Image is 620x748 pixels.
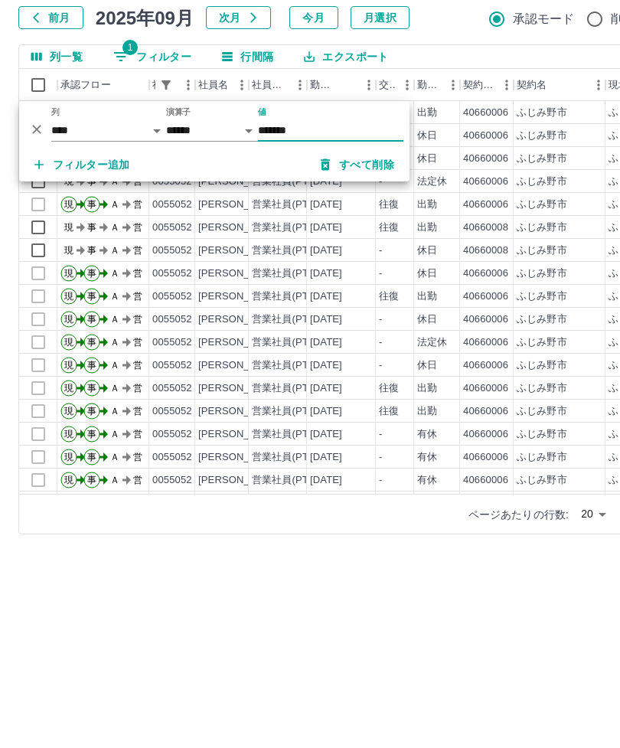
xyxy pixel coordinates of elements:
[198,452,282,467] div: [PERSON_NAME]
[101,139,204,162] button: フィルター表示
[517,567,567,582] div: ふじみ野市
[379,430,382,444] div: -
[417,246,437,260] div: 休日
[252,292,332,306] div: 営業社員(PT契約)
[417,567,437,582] div: 有休
[379,498,399,513] div: 往復
[310,407,342,421] div: [DATE]
[87,523,96,534] text: 事
[252,521,332,536] div: 営業社員(PT契約)
[517,521,567,536] div: ふじみ野市
[517,407,567,421] div: ふじみ野市
[87,431,96,442] text: 事
[198,475,282,490] div: [PERSON_NAME]
[64,454,73,465] text: 現
[417,163,442,195] div: 勤務区分
[87,500,96,511] text: 事
[336,168,357,190] button: ソート
[379,384,399,398] div: 往復
[310,361,342,375] div: [DATE]
[468,601,569,616] p: ページあたりの行数:
[64,569,73,580] text: 現
[110,477,119,488] text: Ａ
[517,223,567,237] div: ふじみ野市
[206,100,271,123] button: 次月
[133,569,142,580] text: 営
[133,500,142,511] text: 営
[87,362,96,373] text: 事
[310,475,342,490] div: [DATE]
[463,292,508,306] div: 40660006
[64,293,73,304] text: 現
[310,452,342,467] div: [DATE]
[64,477,73,488] text: 現
[252,315,332,329] div: 営業社員(PT契約)
[152,498,192,513] div: 0055052
[463,200,508,214] div: 40660006
[252,361,332,375] div: 営業社員(PT契約)
[64,408,73,419] text: 現
[587,168,610,191] button: メニュー
[64,385,73,396] text: 現
[133,431,142,442] text: 営
[463,315,508,329] div: 40660008
[379,292,399,306] div: 往復
[133,316,142,327] text: 営
[463,223,508,237] div: 40660006
[463,430,508,444] div: 40660006
[292,139,400,162] button: エクスポート
[379,163,396,195] div: 交通費
[110,569,119,580] text: Ａ
[64,523,73,534] text: 現
[517,452,567,467] div: ふじみ野市
[152,361,192,375] div: 0055052
[152,430,192,444] div: 0055052
[133,385,142,396] text: 営
[87,569,96,580] text: 事
[195,163,249,195] div: 社員名
[252,498,332,513] div: 営業社員(PT契約)
[417,498,437,513] div: 出勤
[198,384,282,398] div: [PERSON_NAME]
[396,168,419,191] button: メニュー
[417,200,437,214] div: 出勤
[57,163,149,195] div: 承認フロー
[379,521,382,536] div: -
[357,168,380,191] button: メニュー
[379,315,399,329] div: 往復
[417,384,437,398] div: 出勤
[517,384,567,398] div: ふじみ野市
[417,269,447,283] div: 法定休
[517,475,567,490] div: ふじみ野市
[517,269,567,283] div: ふじみ野市
[310,567,342,582] div: [DATE]
[379,361,382,375] div: -
[133,293,142,304] text: 営
[310,292,342,306] div: [DATE]
[252,384,332,398] div: 営業社員(PT契約)
[379,544,382,559] div: -
[152,338,192,352] div: 0055052
[417,361,437,375] div: 休日
[64,316,73,327] text: 現
[417,430,447,444] div: 法定休
[417,452,437,467] div: 休日
[18,100,83,123] button: 前月
[110,362,119,373] text: Ａ
[25,212,48,235] button: 削除
[463,361,508,375] div: 40660006
[308,245,406,273] button: すべて削除
[417,407,437,421] div: 休日
[463,246,508,260] div: 40660006
[198,315,282,329] div: [PERSON_NAME]
[252,163,289,195] div: 社員区分
[517,246,567,260] div: ふじみ野市
[122,134,138,149] span: 1
[133,546,142,557] text: 営
[463,544,508,559] div: 40660006
[149,163,195,195] div: 社員番号
[87,408,96,419] text: 事
[87,316,96,327] text: 事
[152,407,192,421] div: 0055052
[517,498,567,513] div: ふじみ野市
